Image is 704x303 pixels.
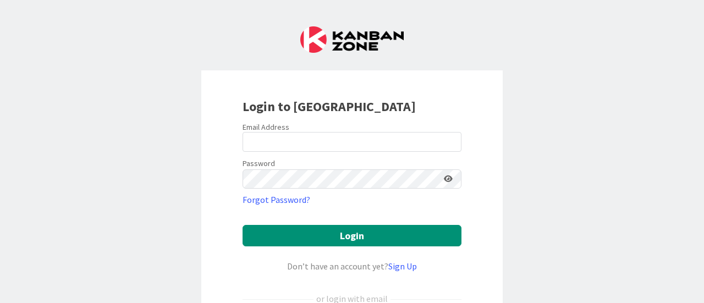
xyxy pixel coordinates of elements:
[300,26,404,53] img: Kanban Zone
[388,261,417,272] a: Sign Up
[243,98,416,115] b: Login to [GEOGRAPHIC_DATA]
[243,122,289,132] label: Email Address
[243,158,275,169] label: Password
[243,225,461,246] button: Login
[243,260,461,273] div: Don’t have an account yet?
[243,193,310,206] a: Forgot Password?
